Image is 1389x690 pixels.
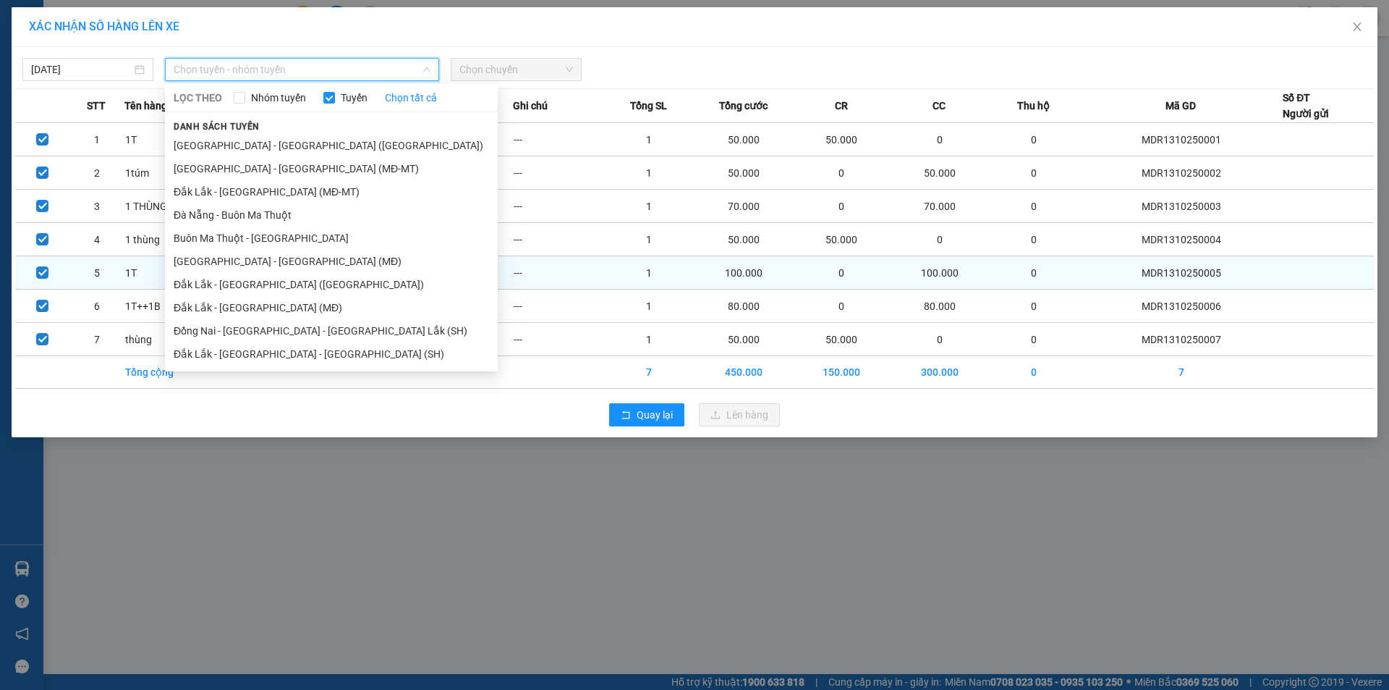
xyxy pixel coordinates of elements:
td: 1 thùng [124,223,217,256]
span: CC : [136,80,156,95]
td: 1 [69,123,124,156]
td: 1 THÙNG [124,190,217,223]
td: 1T [124,256,217,290]
button: Close [1337,7,1377,48]
td: 80.000 [891,290,989,323]
span: Gửi: [12,14,35,29]
div: 0903505436 [138,47,255,67]
span: Tên hàng [124,98,167,114]
li: Đồng Nai - [GEOGRAPHIC_DATA] - [GEOGRAPHIC_DATA] Lắk (SH) [165,319,498,342]
td: 70.000 [694,190,793,223]
td: --- [513,156,604,190]
td: 2 [69,156,124,190]
td: 1 [603,190,694,223]
span: Mã GD [1165,98,1196,114]
td: --- [513,290,604,323]
td: 1 [603,256,694,290]
td: MDR1310250001 [1079,123,1283,156]
td: 4 [69,223,124,256]
td: 0 [989,256,1080,290]
td: 0 [793,156,891,190]
div: BX Miền Tây [138,12,255,47]
td: 7 [69,323,124,356]
button: rollbackQuay lại [609,403,684,426]
td: 1 [603,290,694,323]
td: 100.000 [694,256,793,290]
span: close [1351,21,1363,33]
td: 50.000 [793,323,891,356]
span: Ghi chú [513,98,548,114]
td: 50.000 [694,323,793,356]
li: Đà Nẵng - Buôn Ma Thuột [165,203,498,227]
span: Tổng cước [719,98,768,114]
span: CC [933,98,946,114]
td: 1túm [124,156,217,190]
span: down [422,65,431,74]
td: MDR1310250006 [1079,290,1283,323]
td: 0 [891,123,989,156]
td: 1 [603,156,694,190]
div: VP M’ĐrăK [12,12,128,30]
div: Tên hàng: 1T ( : 1 ) [12,105,255,123]
td: --- [513,256,604,290]
td: 300.000 [891,356,989,389]
li: [GEOGRAPHIC_DATA] - [GEOGRAPHIC_DATA] (MĐ-MT) [165,157,498,180]
td: 7 [603,356,694,389]
td: 0 [793,190,891,223]
span: XÁC NHẬN SỐ HÀNG LÊN XE [29,20,179,33]
span: STT [87,98,106,114]
span: Quay lại [637,407,673,423]
td: 0 [793,290,891,323]
td: 0 [989,290,1080,323]
td: 50.000 [793,223,891,256]
span: CR [835,98,848,114]
td: 100.000 [891,256,989,290]
td: 1T [124,123,217,156]
span: rollback [621,410,631,421]
button: uploadLên hàng [699,403,780,426]
td: 50.000 [891,156,989,190]
td: MDR1310250004 [1079,223,1283,256]
td: 0 [989,323,1080,356]
span: Tuyến [335,90,373,106]
li: Đắk Lắk - [GEOGRAPHIC_DATA] ([GEOGRAPHIC_DATA]) [165,273,498,296]
span: Chọn tuyến - nhóm tuyến [174,59,430,80]
td: 50.000 [694,123,793,156]
li: Đắk Lắk - [GEOGRAPHIC_DATA] (MĐ) [165,296,498,319]
td: --- [513,323,604,356]
td: 0 [989,356,1080,389]
td: 1 [603,223,694,256]
td: 6 [69,290,124,323]
td: 3 [69,190,124,223]
span: Nhận: [138,14,173,29]
td: MDR1310250002 [1079,156,1283,190]
td: 0 [891,323,989,356]
td: 70.000 [891,190,989,223]
td: 0 [793,256,891,290]
span: Tổng SL [630,98,667,114]
td: 0 [891,223,989,256]
td: 1T++1B [124,290,217,323]
td: MDR1310250007 [1079,323,1283,356]
td: thùng [124,323,217,356]
td: 0 [989,223,1080,256]
a: Chọn tất cả [385,90,437,106]
span: SL [115,104,135,124]
td: 0 [989,190,1080,223]
li: [GEOGRAPHIC_DATA] - [GEOGRAPHIC_DATA] ([GEOGRAPHIC_DATA]) [165,134,498,157]
li: Đắk Lắk - [GEOGRAPHIC_DATA] (MĐ-MT) [165,180,498,203]
td: 0 [989,123,1080,156]
li: [GEOGRAPHIC_DATA] - [GEOGRAPHIC_DATA] (MĐ) [165,250,498,273]
td: 50.000 [694,156,793,190]
span: LỌC THEO [174,90,222,106]
td: 7 [1079,356,1283,389]
td: 80.000 [694,290,793,323]
span: Nhóm tuyến [245,90,312,106]
div: Số ĐT Người gửi [1283,90,1329,122]
td: --- [513,190,604,223]
td: 1 [603,123,694,156]
td: --- [513,123,604,156]
td: 5 [69,256,124,290]
td: 50.000 [694,223,793,256]
input: 13/10/2025 [31,62,132,77]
